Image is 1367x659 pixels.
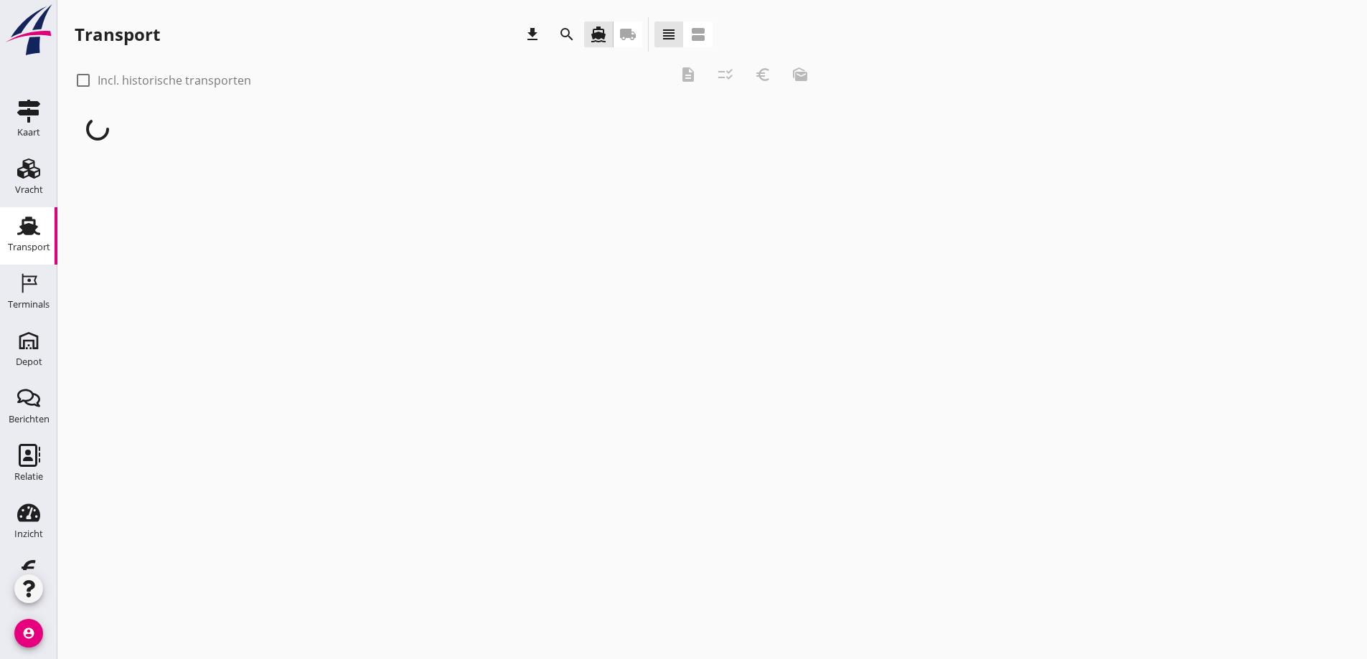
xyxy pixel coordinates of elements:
i: view_agenda [690,26,707,43]
div: Berichten [9,414,50,424]
i: download [524,26,541,43]
i: search [558,26,576,43]
i: directions_boat [590,26,607,43]
div: Relatie [14,472,43,481]
div: Kaart [17,128,40,137]
i: account_circle [14,619,43,648]
i: local_shipping [619,26,636,43]
label: Incl. historische transporten [98,73,251,87]
div: Terminals [8,300,50,309]
div: Depot [16,357,42,366]
div: Vracht [15,185,43,194]
img: logo-small.a267ee39.svg [3,4,55,57]
div: Inzicht [14,529,43,539]
div: Transport [8,242,50,252]
i: view_headline [660,26,677,43]
div: Transport [75,23,160,46]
